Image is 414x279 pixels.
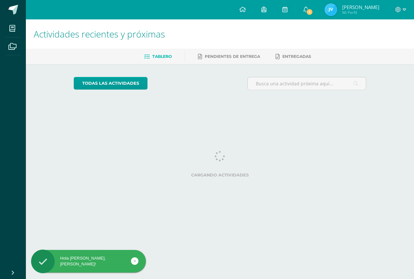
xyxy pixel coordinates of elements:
[198,51,260,62] a: Pendientes de entrega
[306,8,313,16] span: 1
[282,54,311,59] span: Entregadas
[342,10,379,15] span: Mi Perfil
[144,51,172,62] a: Tablero
[31,255,146,267] div: Hola [PERSON_NAME], [PERSON_NAME]!
[276,51,311,62] a: Entregadas
[324,3,337,16] img: 0edbb7f1b5ed660522841b85fd4d92f8.png
[248,77,366,90] input: Busca una actividad próxima aquí...
[342,4,379,10] span: [PERSON_NAME]
[74,173,366,177] label: Cargando actividades
[205,54,260,59] span: Pendientes de entrega
[152,54,172,59] span: Tablero
[34,28,165,40] span: Actividades recientes y próximas
[74,77,147,90] a: todas las Actividades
